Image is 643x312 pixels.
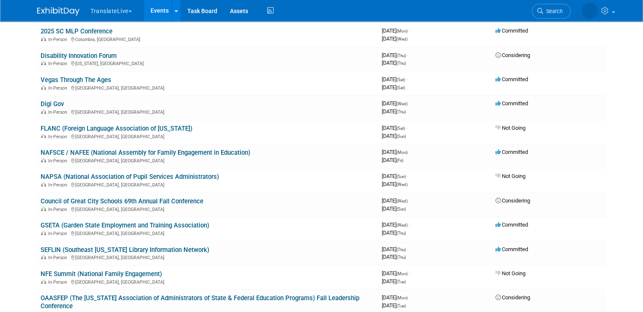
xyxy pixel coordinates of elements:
[41,52,117,60] a: Disability Innovation Forum
[397,296,408,300] span: (Mon)
[397,101,408,106] span: (Wed)
[382,133,406,139] span: [DATE]
[41,125,192,132] a: FLANC (Foreign Language Association of [US_STATE])
[41,173,219,181] a: NAPSA (National Association of Pupil Services Administrators)
[397,174,406,179] span: (Sun)
[495,197,530,204] span: Considering
[397,223,408,227] span: (Wed)
[48,231,70,236] span: In-Person
[382,157,403,163] span: [DATE]
[495,294,530,301] span: Considering
[382,60,406,66] span: [DATE]
[382,270,410,276] span: [DATE]
[382,149,410,155] span: [DATE]
[409,197,410,204] span: -
[582,3,598,19] img: Mikaela Quigley
[41,60,375,66] div: [US_STATE], [GEOGRAPHIC_DATA]
[48,85,70,91] span: In-Person
[406,125,408,131] span: -
[407,173,408,179] span: -
[407,52,408,58] span: -
[543,8,563,14] span: Search
[382,36,408,42] span: [DATE]
[382,27,410,34] span: [DATE]
[41,294,359,310] a: OAASFEP (The [US_STATE] Association of Administrators of State & Federal Education Programs) Fall...
[41,158,46,162] img: In-Person Event
[397,61,406,66] span: (Thu)
[382,230,406,236] span: [DATE]
[495,270,525,276] span: Not Going
[41,197,203,205] a: Council of Great City Schools 69th Annual Fall Conference
[397,304,406,308] span: (Tue)
[41,109,46,114] img: In-Person Event
[41,108,375,115] div: [GEOGRAPHIC_DATA], [GEOGRAPHIC_DATA]
[382,52,408,58] span: [DATE]
[41,37,46,41] img: In-Person Event
[495,246,528,252] span: Committed
[41,279,46,284] img: In-Person Event
[397,279,406,284] span: (Tue)
[382,197,410,204] span: [DATE]
[382,100,410,107] span: [DATE]
[41,270,162,278] a: NFE Summit (National Family Engagement)
[48,255,70,260] span: In-Person
[397,126,405,131] span: (Sat)
[495,173,525,179] span: Not Going
[41,85,46,90] img: In-Person Event
[397,158,403,163] span: (Fri)
[397,231,406,235] span: (Thu)
[48,158,70,164] span: In-Person
[48,109,70,115] span: In-Person
[382,294,410,301] span: [DATE]
[382,254,406,260] span: [DATE]
[41,181,375,188] div: [GEOGRAPHIC_DATA], [GEOGRAPHIC_DATA]
[41,100,64,108] a: Digi Gov
[41,36,375,42] div: Columbia, [GEOGRAPHIC_DATA]
[495,27,528,34] span: Committed
[41,278,375,285] div: [GEOGRAPHIC_DATA], [GEOGRAPHIC_DATA]
[397,109,406,114] span: (Thu)
[41,76,111,84] a: Vegas Through The Ages
[48,61,70,66] span: In-Person
[397,255,406,260] span: (Thu)
[48,182,70,188] span: In-Person
[382,76,408,82] span: [DATE]
[397,53,406,58] span: (Thu)
[382,125,408,131] span: [DATE]
[41,61,46,65] img: In-Person Event
[41,222,209,229] a: GSETA (Garden State Employment and Training Association)
[409,27,410,34] span: -
[41,231,46,235] img: In-Person Event
[397,37,408,41] span: (Wed)
[407,246,408,252] span: -
[397,77,405,82] span: (Sat)
[382,222,410,228] span: [DATE]
[382,108,406,115] span: [DATE]
[382,246,408,252] span: [DATE]
[41,84,375,91] div: [GEOGRAPHIC_DATA], [GEOGRAPHIC_DATA]
[409,222,410,228] span: -
[397,247,406,252] span: (Thu)
[382,205,406,212] span: [DATE]
[532,4,571,19] a: Search
[41,254,375,260] div: [GEOGRAPHIC_DATA], [GEOGRAPHIC_DATA]
[382,84,405,90] span: [DATE]
[495,52,530,58] span: Considering
[397,182,408,187] span: (Wed)
[48,279,70,285] span: In-Person
[409,270,410,276] span: -
[409,100,410,107] span: -
[41,205,375,212] div: [GEOGRAPHIC_DATA], [GEOGRAPHIC_DATA]
[397,29,408,33] span: (Mon)
[41,230,375,236] div: [GEOGRAPHIC_DATA], [GEOGRAPHIC_DATA]
[382,278,406,285] span: [DATE]
[41,149,250,156] a: NAFSCE / NAFEE (National Assembly for Family Engagement in Education)
[382,302,406,309] span: [DATE]
[397,134,406,139] span: (Sun)
[48,37,70,42] span: In-Person
[397,271,408,276] span: (Mon)
[382,173,408,179] span: [DATE]
[397,85,405,90] span: (Sat)
[382,181,408,187] span: [DATE]
[397,199,408,203] span: (Wed)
